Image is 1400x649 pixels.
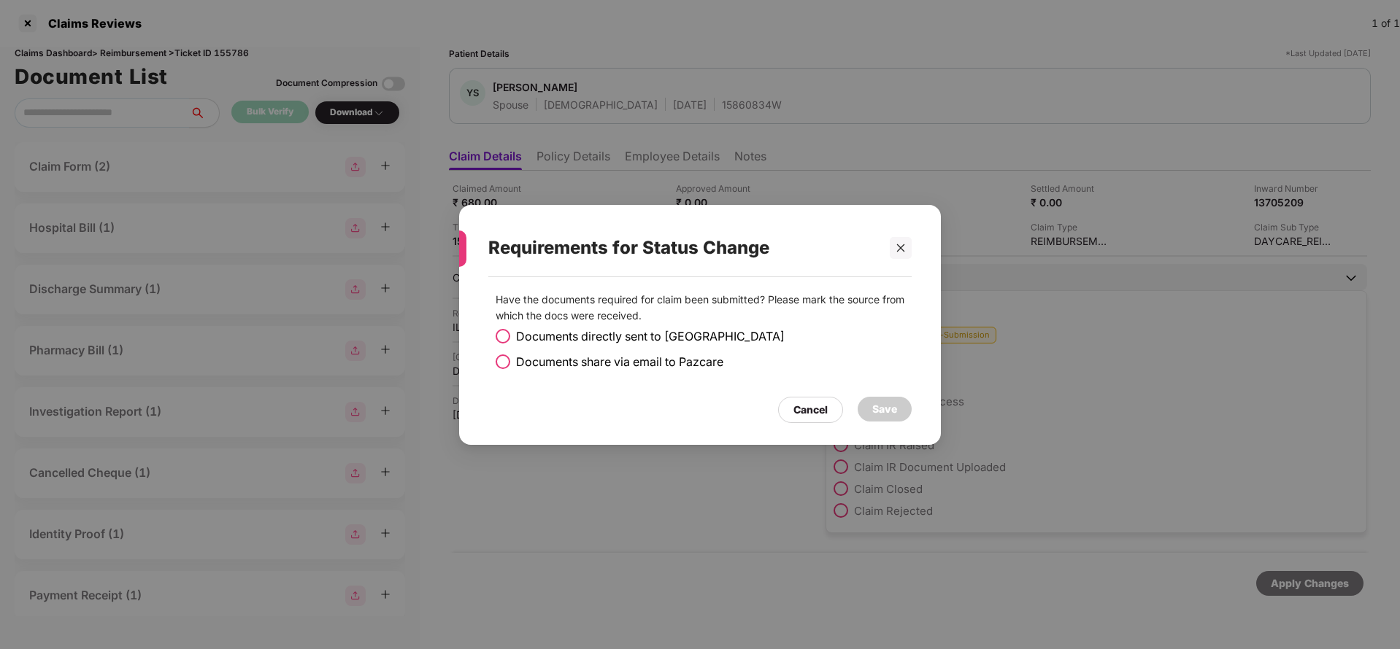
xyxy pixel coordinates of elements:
[793,401,828,417] div: Cancel
[496,291,904,323] p: Have the documents required for claim been submitted? Please mark the source from which the docs ...
[872,400,897,416] div: Save
[516,327,785,345] span: Documents directly sent to [GEOGRAPHIC_DATA]
[896,242,906,252] span: close
[488,219,877,276] div: Requirements for Status Change
[516,352,723,370] span: Documents share via email to Pazcare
